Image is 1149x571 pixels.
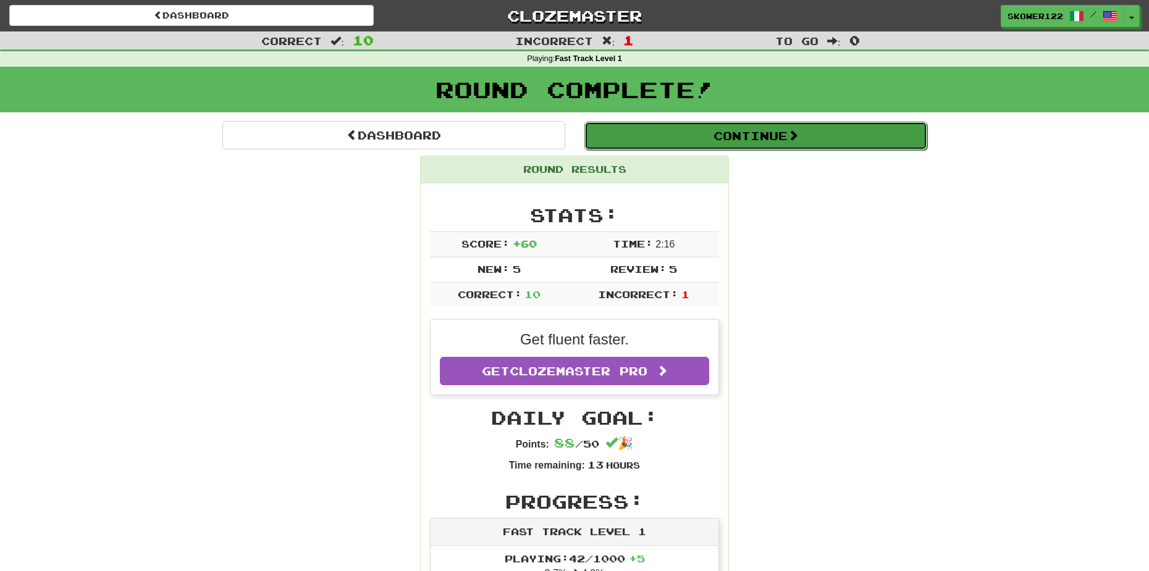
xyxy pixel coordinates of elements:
a: GetClozemaster Pro [440,357,709,385]
h2: Daily Goal: [430,407,719,428]
span: 5 [669,263,677,275]
span: 10 [353,33,374,48]
span: / [1090,10,1096,19]
span: Correct: [458,288,522,300]
span: : [330,36,344,46]
span: + 60 [513,238,537,249]
p: Get fluent faster. [440,329,709,350]
span: To go [775,35,819,47]
span: 88 [554,435,575,450]
a: Dashboard [9,5,374,26]
div: Round Results [421,156,728,183]
a: Clozemaster [392,5,757,27]
span: : [827,36,841,46]
span: Time: [613,238,653,249]
span: 2 : 16 [655,239,675,249]
span: / 50 [554,438,599,449]
span: Review: [610,263,667,275]
span: : [602,36,615,46]
strong: Fast Track Level 1 [555,54,622,63]
span: 10 [524,288,541,300]
span: 1 [681,288,689,300]
span: Incorrect: [598,288,678,300]
span: Playing: 42 / 1000 [505,552,645,564]
a: skower122 / [1001,5,1124,27]
span: 1 [623,33,634,48]
small: Hours [606,460,640,470]
span: + 5 [629,552,645,564]
span: 🎉 [605,436,633,450]
span: 13 [587,459,604,470]
span: 0 [849,33,860,48]
strong: Points: [516,439,549,449]
h1: Round Complete! [4,77,1145,102]
span: Incorrect [515,35,593,47]
h2: Stats: [430,205,719,225]
span: skower122 [1008,10,1063,22]
span: 5 [513,263,521,275]
button: Continue [584,122,927,150]
a: Dashboard [222,121,565,149]
h2: Progress: [430,491,719,512]
span: Correct [261,35,322,47]
div: Fast Track Level 1 [431,519,718,546]
span: New: [478,263,510,275]
span: Score: [461,238,510,249]
span: Clozemaster Pro [510,364,647,378]
strong: Time remaining: [509,460,585,470]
